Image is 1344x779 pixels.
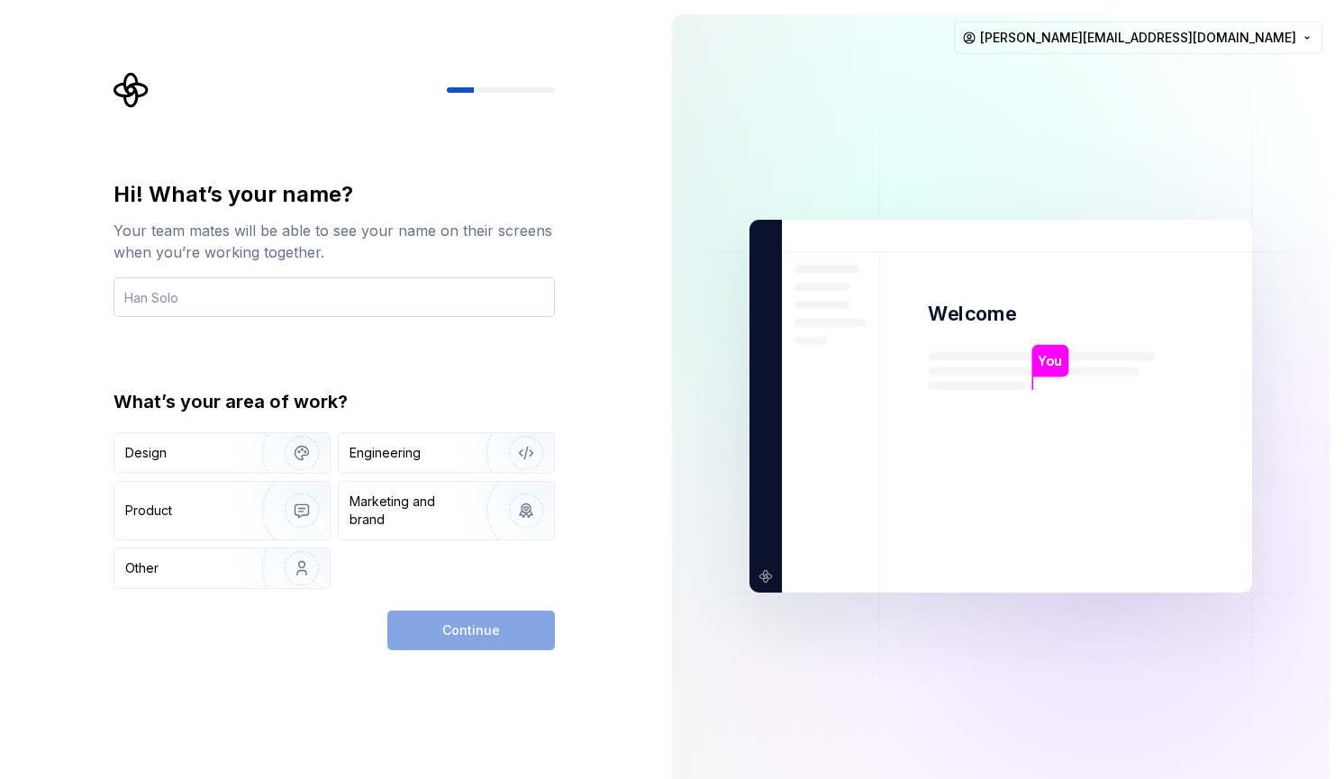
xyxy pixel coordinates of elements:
p: Welcome [928,301,1016,327]
div: Hi! What’s your name? [114,180,555,209]
div: Product [125,502,172,520]
button: [PERSON_NAME][EMAIL_ADDRESS][DOMAIN_NAME] [954,22,1322,54]
input: Han Solo [114,277,555,317]
p: You [1038,351,1062,371]
div: Engineering [350,444,421,462]
div: Design [125,444,167,462]
svg: Supernova Logo [114,72,150,108]
div: What’s your area of work? [114,389,555,414]
div: Your team mates will be able to see your name on their screens when you’re working together. [114,220,555,263]
div: Other [125,559,159,577]
div: Marketing and brand [350,493,471,529]
span: [PERSON_NAME][EMAIL_ADDRESS][DOMAIN_NAME] [980,29,1296,47]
